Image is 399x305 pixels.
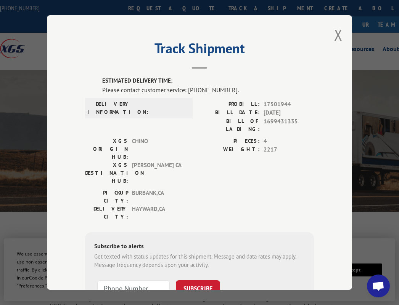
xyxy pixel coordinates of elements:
[199,117,260,133] label: BILL OF LADING:
[264,109,314,117] span: [DATE]
[199,137,260,146] label: PIECES:
[94,252,305,270] div: Get texted with status updates for this shipment. Message and data rates may apply. Message frequ...
[87,100,130,116] label: DELIVERY INFORMATION:
[199,109,260,117] label: BILL DATE:
[94,241,305,252] div: Subscribe to alerts
[85,161,128,185] label: XGS DESTINATION HUB:
[199,145,260,154] label: WEIGHT:
[85,189,128,205] label: PICKUP CITY:
[85,137,128,161] label: XGS ORIGIN HUB:
[264,137,314,146] span: 4
[85,43,314,57] h2: Track Shipment
[199,100,260,109] label: PROBILL:
[102,77,314,85] label: ESTIMATED DELIVERY TIME:
[176,280,220,296] button: SUBSCRIBE
[85,205,128,221] label: DELIVERY CITY:
[132,137,183,161] span: CHINO
[132,189,183,205] span: BURBANK , CA
[264,117,314,133] span: 1699431335
[367,275,390,297] a: Open chat
[334,25,343,45] button: Close modal
[97,280,170,296] input: Phone Number
[132,205,183,221] span: HAYWARD , CA
[264,145,314,154] span: 2217
[102,85,314,94] div: Please contact customer service: [PHONE_NUMBER].
[132,161,183,185] span: [PERSON_NAME] CA
[264,100,314,109] span: 17501944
